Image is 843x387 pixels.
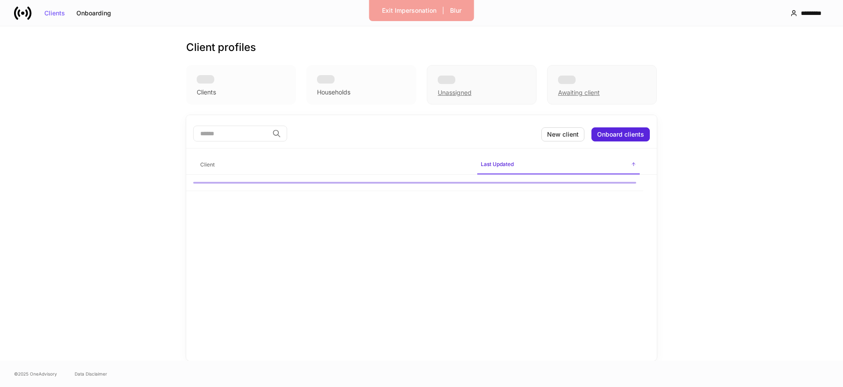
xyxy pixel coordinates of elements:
[14,370,57,377] span: © 2025 OneAdvisory
[71,6,117,20] button: Onboarding
[547,65,657,105] div: Awaiting client
[75,370,107,377] a: Data Disclaimer
[591,127,650,141] button: Onboard clients
[317,88,350,97] div: Households
[427,65,537,105] div: Unassigned
[558,88,600,97] div: Awaiting client
[197,88,216,97] div: Clients
[39,6,71,20] button: Clients
[477,156,640,174] span: Last Updated
[450,7,461,14] div: Blur
[44,10,65,16] div: Clients
[597,131,644,137] div: Onboard clients
[186,40,256,54] h3: Client profiles
[382,7,436,14] div: Exit Impersonation
[76,10,111,16] div: Onboarding
[438,88,472,97] div: Unassigned
[200,160,215,169] h6: Client
[547,131,579,137] div: New client
[541,127,584,141] button: New client
[197,156,470,174] span: Client
[444,4,467,18] button: Blur
[481,160,514,168] h6: Last Updated
[376,4,442,18] button: Exit Impersonation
